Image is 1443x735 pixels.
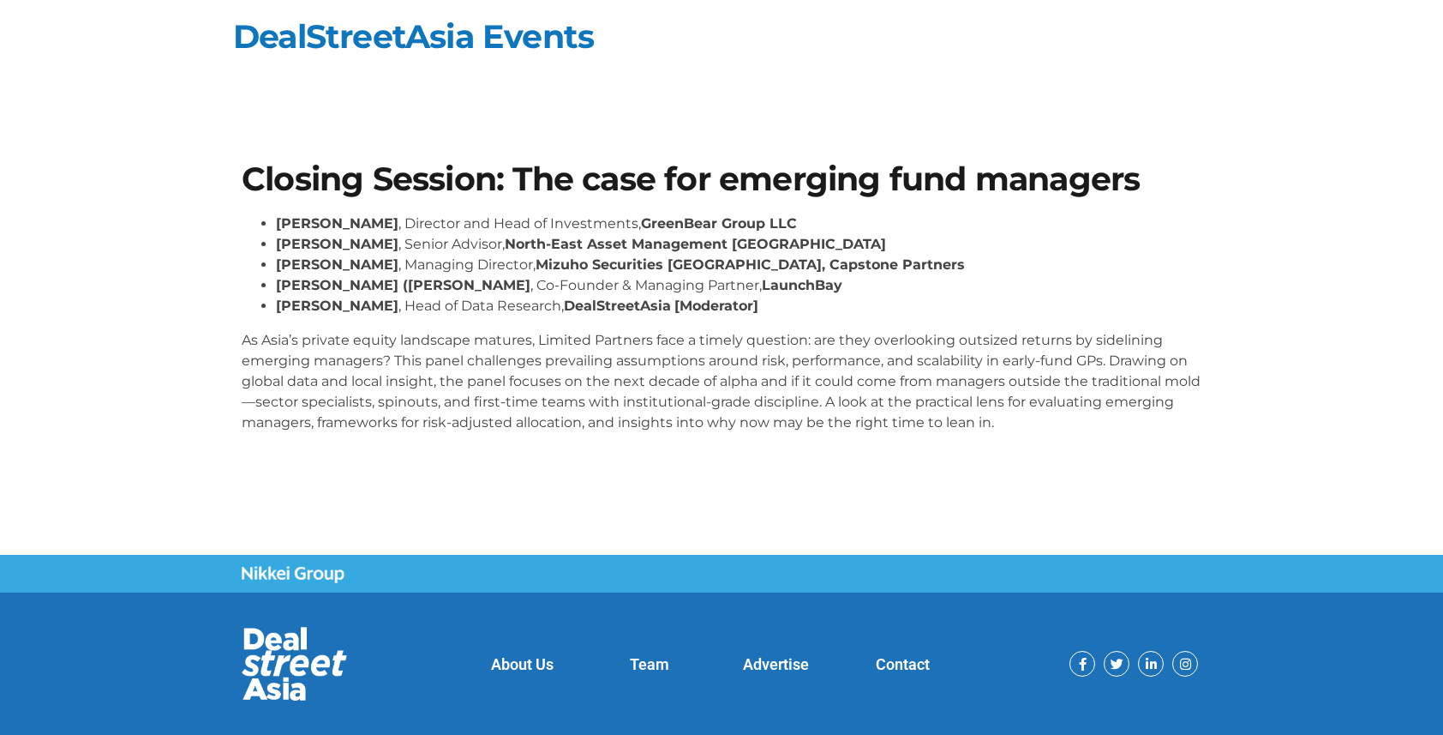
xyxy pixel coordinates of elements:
[564,298,671,314] strong: DealStreetAsia
[276,275,1201,296] li: , Co-Founder & Managing Partner,
[242,163,1201,196] h1: Closing Session: The case for emerging fund managers
[276,255,1201,275] li: , Managing Director,
[630,655,669,673] a: Team
[276,296,1201,316] li: , Head of Data Research,
[276,277,530,293] strong: [PERSON_NAME] ([PERSON_NAME]
[276,236,398,252] strong: [PERSON_NAME]
[276,214,1201,234] li: , Director and Head of Investments,
[276,234,1201,255] li: , Senior Advisor,
[641,215,797,232] strong: GreenBear Group LLC
[743,655,809,673] a: Advertise
[762,277,842,293] strong: LaunchBay
[276,215,398,232] strong: [PERSON_NAME]
[491,655,554,673] a: About Us
[233,16,594,57] a: DealStreetAsia Events
[276,298,398,314] strong: [PERSON_NAME]
[536,256,965,273] strong: Mizuho Securities [GEOGRAPHIC_DATA], Capstone Partners
[276,256,398,273] strong: [PERSON_NAME]
[674,298,758,314] strong: [Moderator]
[242,330,1201,433] p: As Asia’s private equity landscape matures, Limited Partners face a timely question: are they ove...
[242,566,344,583] img: Nikkei Group
[505,236,886,252] strong: North-East Asset Management [GEOGRAPHIC_DATA]
[876,655,930,673] a: Contact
